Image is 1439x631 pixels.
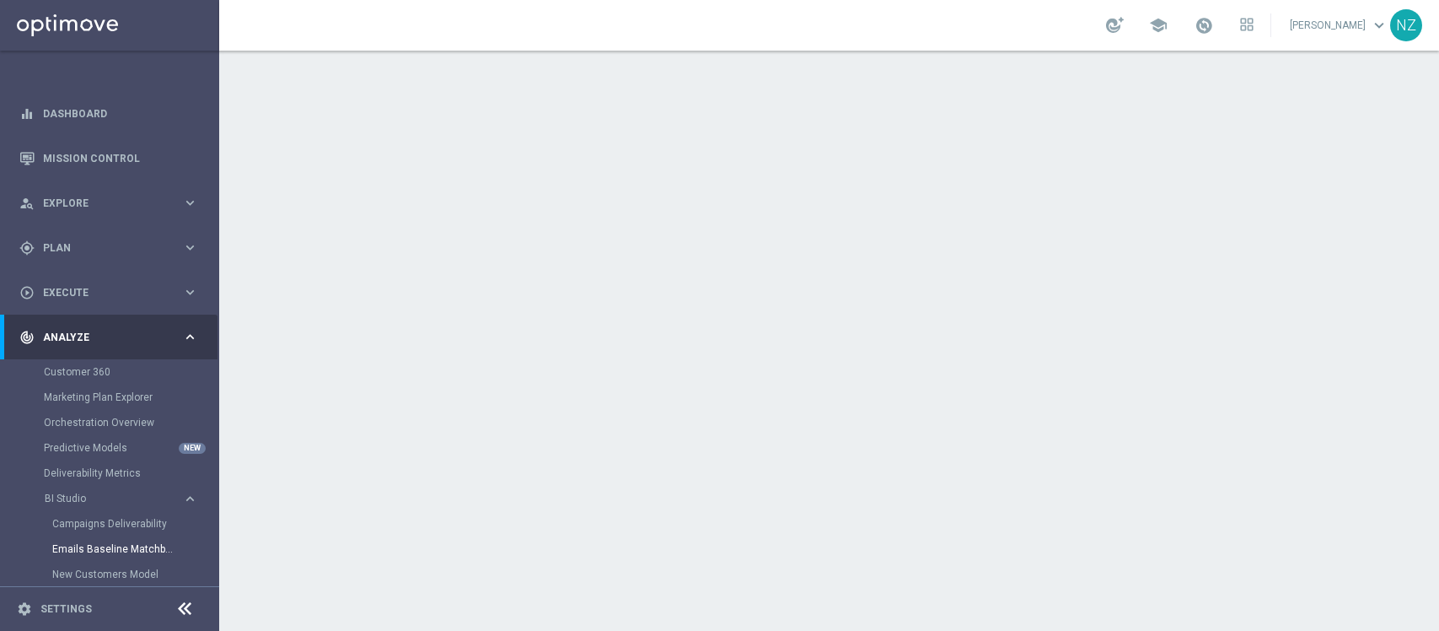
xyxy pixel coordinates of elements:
div: Execute [19,285,182,300]
div: BI Studio [45,493,182,504]
div: Plan [19,240,182,256]
span: BI Studio [45,493,165,504]
div: Marketing Plan Explorer [44,385,217,410]
div: New Customers Model [52,562,217,587]
div: Predictive Models [44,435,217,461]
div: Customer 360 [44,359,217,385]
i: gps_fixed [19,240,35,256]
i: keyboard_arrow_right [182,195,198,211]
a: [PERSON_NAME]keyboard_arrow_down [1288,13,1390,38]
i: person_search [19,196,35,211]
button: gps_fixed Plan keyboard_arrow_right [19,241,199,255]
a: Dashboard [43,91,198,136]
div: Dashboard [19,91,198,136]
a: Marketing Plan Explorer [44,391,175,404]
div: Orchestration Overview [44,410,217,435]
a: New Customers Model [52,568,175,581]
span: Execute [43,288,182,298]
a: Orchestration Overview [44,416,175,429]
span: Explore [43,198,182,208]
a: Settings [40,604,92,614]
div: Deliverability Metrics [44,461,217,486]
a: Deliverability Metrics [44,467,175,480]
span: keyboard_arrow_down [1370,16,1388,35]
i: settings [17,601,32,617]
span: Analyze [43,332,182,342]
button: equalizer Dashboard [19,107,199,121]
div: Emails Baseline Matchback [52,537,217,562]
a: Customer 360 [44,365,175,379]
button: play_circle_outline Execute keyboard_arrow_right [19,286,199,299]
a: Campaigns Deliverability [52,517,175,531]
a: Predictive Models [44,441,175,455]
div: NEW [179,443,206,454]
i: keyboard_arrow_right [182,240,198,256]
button: Mission Control [19,152,199,165]
div: Explore [19,196,182,211]
i: keyboard_arrow_right [182,284,198,300]
div: NZ [1390,9,1422,41]
i: track_changes [19,330,35,345]
i: equalizer [19,106,35,121]
i: keyboard_arrow_right [182,491,198,507]
div: Analyze [19,330,182,345]
a: Emails Baseline Matchback [52,542,175,556]
button: BI Studio keyboard_arrow_right [44,492,199,505]
span: Plan [43,243,182,253]
div: Mission Control [19,136,198,181]
span: school [1149,16,1168,35]
button: track_changes Analyze keyboard_arrow_right [19,331,199,344]
button: person_search Explore keyboard_arrow_right [19,197,199,210]
i: play_circle_outline [19,285,35,300]
div: Campaigns Deliverability [52,511,217,537]
a: Mission Control [43,136,198,181]
i: keyboard_arrow_right [182,329,198,345]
